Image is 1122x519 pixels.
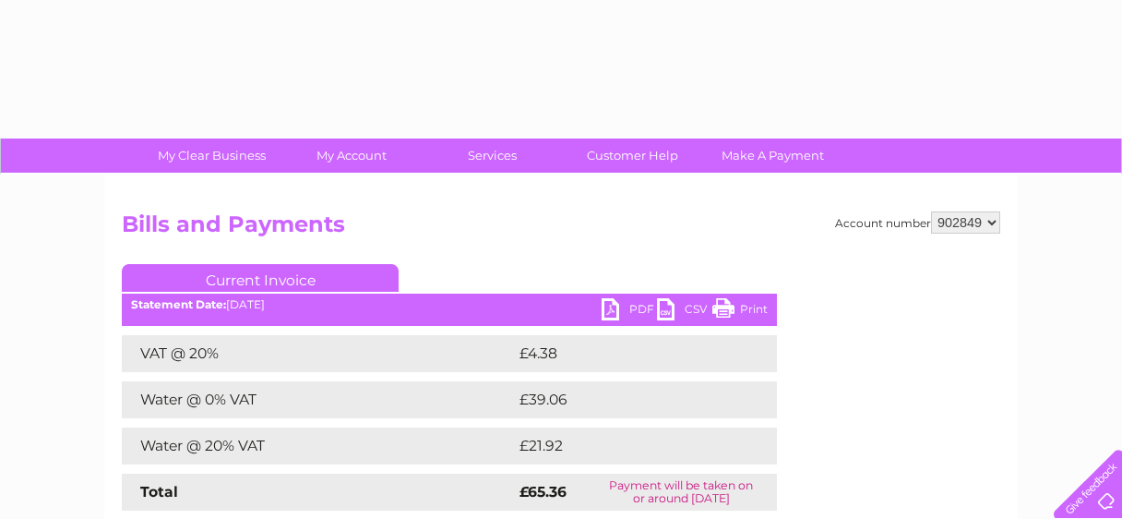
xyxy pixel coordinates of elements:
b: Statement Date: [131,297,226,311]
a: Customer Help [556,139,709,173]
td: £39.06 [515,381,741,418]
div: Account number [835,211,1000,234]
a: Make A Payment [697,139,849,173]
td: £4.38 [515,335,734,372]
td: Payment will be taken on or around [DATE] [585,474,777,511]
a: Current Invoice [122,264,399,292]
td: Water @ 20% VAT [122,428,515,465]
h2: Bills and Payments [122,211,1000,247]
div: [DATE] [122,298,777,311]
td: VAT @ 20% [122,335,515,372]
a: My Clear Business [136,139,288,173]
strong: Total [140,483,178,501]
a: Print [712,298,768,325]
a: PDF [602,298,657,325]
td: £21.92 [515,428,738,465]
a: Services [416,139,568,173]
a: CSV [657,298,712,325]
a: My Account [276,139,428,173]
td: Water @ 0% VAT [122,381,515,418]
strong: £65.36 [519,483,567,501]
